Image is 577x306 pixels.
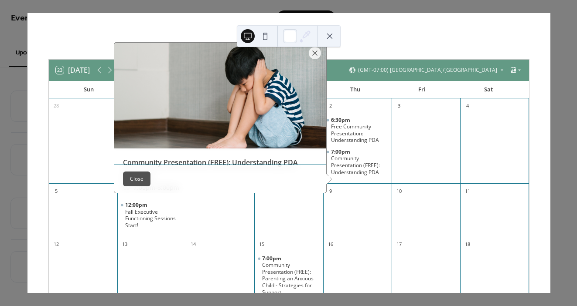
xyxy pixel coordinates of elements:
div: 17 [394,240,404,249]
a: Community Presentation (FREE): Understanding PDA [123,158,298,167]
div: 5 [51,186,61,196]
div: 12 [51,240,61,249]
span: 7:00pm [262,255,283,262]
div: Free Community Presentation: Understanding PDA [331,123,388,144]
div: Fri [389,81,455,98]
div: 11 [463,186,472,196]
div: Sun [56,81,123,98]
span: (GMT-07:00) [GEOGRAPHIC_DATA]/[GEOGRAPHIC_DATA] [358,67,497,73]
div: 3 [394,101,404,111]
div: 13 [120,240,130,249]
div: 14 [188,240,198,249]
div: Community Presentation (FREE): Understanding PDA [331,155,388,175]
div: Community Presentation (FREE): Parenting an Anxious Child - Strategies for Support [254,255,323,296]
div: Thu [322,81,389,98]
div: 15 [257,240,266,249]
span: 12:00pm [125,202,149,208]
div: Fall Executive Functioning Sessions Start! [125,208,182,229]
div: Sat [455,81,522,98]
div: Free Community Presentation: Understanding PDA [323,117,392,144]
div: 18 [463,240,472,249]
button: 23[DATE] [53,64,93,76]
span: 6:30pm [331,117,352,124]
button: Close [123,171,150,186]
div: 28 [51,101,61,111]
div: 16 [326,240,335,249]
div: Community Presentation (FREE): Parenting an Anxious Child - Strategies for Support [262,262,319,296]
span: 7:00pm [331,148,352,155]
div: Fall Executive Functioning Sessions Start! [117,202,186,229]
div: Community Presentation (FREE): Understanding PDA [323,148,392,175]
div: 4 [463,101,472,111]
div: 10 [394,186,404,196]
